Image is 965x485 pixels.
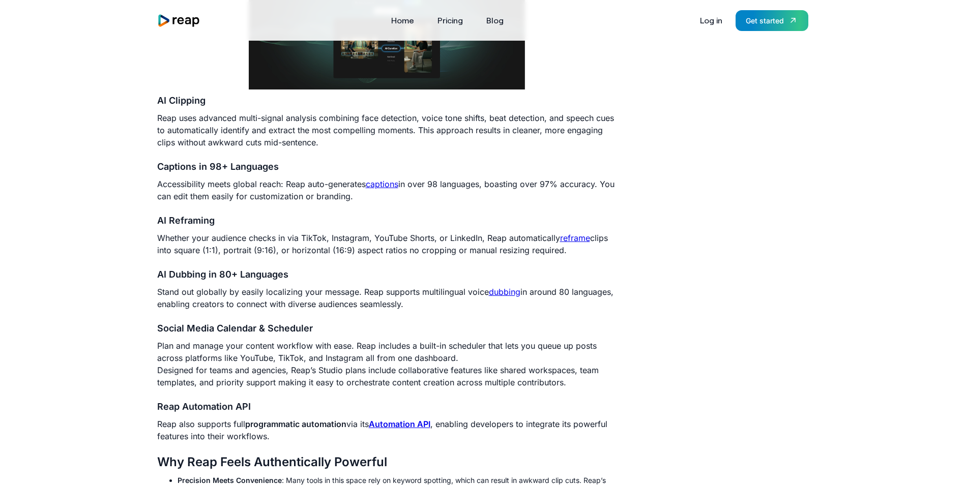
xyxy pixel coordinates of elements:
[157,269,288,280] strong: AI Dubbing in 80+ Languages
[560,233,590,243] a: reframe
[157,215,215,226] strong: AI Reframing
[432,12,468,28] a: Pricing
[157,215,617,227] h4: ‍
[157,161,279,172] strong: Captions in 98+ Languages
[366,179,398,189] a: captions
[481,12,509,28] a: Blog
[157,112,617,148] p: Reap uses advanced multi-signal analysis combining face detection, voice tone shifts, beat detect...
[386,12,419,28] a: Home
[157,418,617,442] p: Reap also supports full via its , enabling developers to integrate its powerful features into the...
[157,323,313,334] strong: Social Media Calendar & Scheduler
[157,286,617,310] p: Stand out globally by easily localizing your message. Reap supports multilingual voice in around ...
[157,340,617,388] p: Plan and manage your content workflow with ease. Reap includes a built-in scheduler that lets you...
[157,161,617,173] h4: ‍
[245,419,346,429] strong: programmatic automation
[157,14,201,27] a: home
[157,95,617,107] h4: ‍
[157,268,617,281] h4: ‍
[157,454,617,470] h3: Why Reap Feels Authentically Powerful
[157,232,617,256] p: Whether your audience checks in via TikTok, Instagram, YouTube Shorts, or LinkedIn, Reap automati...
[489,287,520,297] a: dubbing
[178,476,282,484] strong: Precision Meets Convenience
[157,178,617,202] p: Accessibility meets global reach: Reap auto-generates in over 98 languages, boasting over 97% acc...
[157,322,617,335] h4: ‍
[157,95,206,106] strong: AI Clipping
[695,12,727,28] a: Log in
[157,401,251,412] strong: Reap Automation API
[736,10,808,31] a: Get started
[369,419,430,429] a: Automation API
[157,14,201,27] img: reap logo
[746,15,784,26] div: Get started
